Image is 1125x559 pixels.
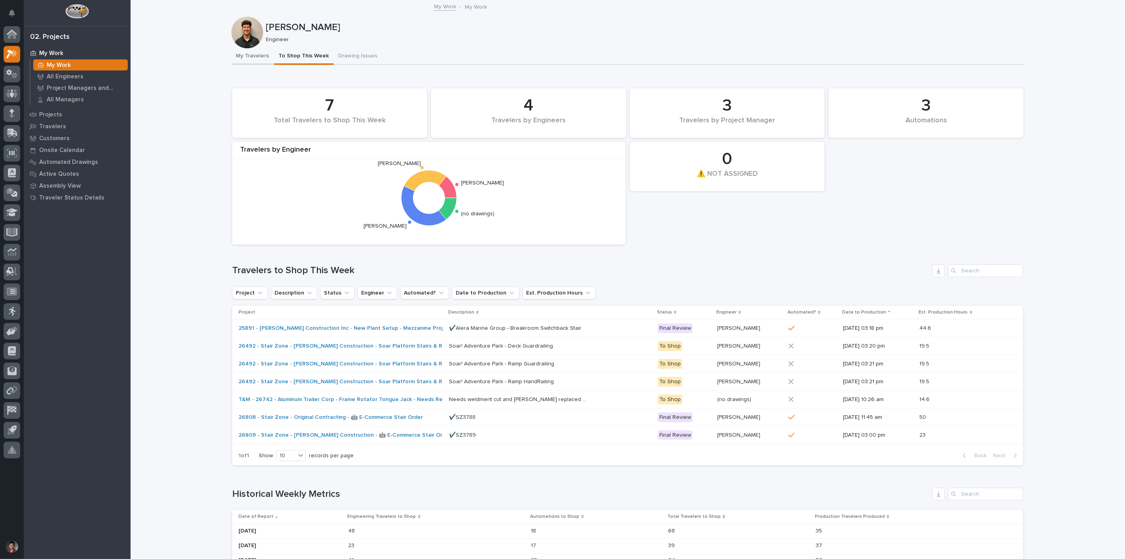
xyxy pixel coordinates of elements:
[717,341,762,350] p: [PERSON_NAME]
[842,96,1010,116] div: 3
[531,526,538,534] p: 18
[246,116,414,133] div: Total Travelers to Shop This Week
[232,355,1023,373] tr: 26492 - Stair Zone - [PERSON_NAME] Construction - Soar Platform Stairs & Railings Soar! Adventure...
[39,147,85,154] p: Onsite Calendar
[232,426,1023,444] tr: 26809 - Stair Zone - [PERSON_NAME] Construction - 🤖 E-Commerce Stair Order ✔️SZ3789✔️SZ3789 Final...
[716,308,737,317] p: Engineer
[348,541,356,549] p: 23
[658,323,693,333] div: Final Review
[30,59,131,70] a: My Work
[232,446,256,466] p: 1 of 1
[449,430,477,439] p: ✔️SZ3789
[717,413,762,421] p: [PERSON_NAME]
[232,538,1023,553] tr: [DATE]2323 1717 3939 3737
[24,180,131,192] a: Assembly View
[920,413,928,421] p: 50
[39,194,104,202] p: Traveler Status Details
[465,2,487,11] p: My Work
[843,325,913,332] p: [DATE] 03:18 pm
[4,5,20,21] button: Notifications
[816,526,824,534] p: 35
[658,430,693,440] div: Final Review
[448,308,474,317] p: Description
[449,377,555,385] p: Soar! Adventure Park - Ramp HandRailing
[531,541,538,549] p: 17
[449,323,583,332] p: ✔️Alera Marine Group - Breakroom Switchback Stair
[717,359,762,367] p: [PERSON_NAME]
[239,414,423,421] a: 26808 - Stair Zone - Original Contracting - 🤖 E-Commerce Stair Order
[523,287,596,299] button: Est. Production Hours
[364,224,407,229] text: [PERSON_NAME]
[788,308,816,317] p: Automated?
[842,116,1010,133] div: Automations
[30,71,131,82] a: All Engineers
[658,395,682,405] div: To Shop
[239,361,458,367] a: 26492 - Stair Zone - [PERSON_NAME] Construction - Soar Platform Stairs & Railings
[667,512,721,521] p: Total Travelers to Shop
[920,359,931,367] p: 19.5
[643,96,811,116] div: 3
[816,541,824,549] p: 37
[239,343,458,350] a: 26492 - Stair Zone - [PERSON_NAME] Construction - Soar Platform Stairs & Railings
[348,512,416,521] p: Engineering Travelers to Shop
[39,135,70,142] p: Customers
[65,4,89,19] img: Workspace Logo
[657,308,672,317] p: Status
[239,432,451,439] a: 26809 - Stair Zone - [PERSON_NAME] Construction - 🤖 E-Commerce Stair Order
[956,452,990,459] button: Back
[232,489,929,500] h1: Historical Weekly Metrics
[239,308,255,317] p: Project
[717,323,762,332] p: [PERSON_NAME]
[24,132,131,144] a: Customers
[658,359,682,369] div: To Shop
[232,373,1023,391] tr: 26492 - Stair Zone - [PERSON_NAME] Construction - Soar Platform Stairs & Railings Soar! Adventure...
[232,265,929,276] h1: Travelers to Shop This Week
[24,144,131,156] a: Onsite Calendar
[643,116,811,133] div: Travelers by Project Manager
[24,108,131,120] a: Projects
[232,524,1023,538] tr: [DATE]4848 1818 6868 3535
[919,308,968,317] p: Est. Production Hours
[4,538,20,555] button: users-avatar
[843,432,913,439] p: [DATE] 03:00 pm
[668,541,676,549] p: 39
[990,452,1023,459] button: Next
[47,62,71,69] p: My Work
[39,50,63,57] p: My Work
[668,526,676,534] p: 68
[47,73,83,80] p: All Engineers
[842,308,886,317] p: Date to Production
[717,395,753,403] p: (no drawings)
[920,341,931,350] p: 19.5
[530,512,580,521] p: Automations to Shop
[271,287,317,299] button: Description
[39,111,62,118] p: Projects
[445,116,613,133] div: Travelers by Engineers
[266,22,1021,33] p: [PERSON_NAME]
[449,395,589,403] p: Needs weldment cut and jack replaced (Marc Rader is ordering Jack)
[239,378,458,385] a: 26492 - Stair Zone - [PERSON_NAME] Construction - Soar Platform Stairs & Railings
[232,409,1023,426] tr: 26808 - Stair Zone - Original Contracting - 🤖 E-Commerce Stair Order ✔️SZ3788✔️SZ3788 Final Revie...
[239,325,452,332] a: 25891 - [PERSON_NAME] Construction Inc - New Plant Setup - Mezzanine Project
[24,192,131,203] a: Traveler Status Details
[843,343,913,350] p: [DATE] 03:20 pm
[266,36,1018,43] p: Engineer
[843,378,913,385] p: [DATE] 03:21 pm
[378,161,421,167] text: [PERSON_NAME]
[717,430,762,439] p: [PERSON_NAME]
[30,82,131,93] a: Project Managers and Engineers
[843,414,913,421] p: [DATE] 11:45 am
[452,287,519,299] button: Date to Production
[24,47,131,59] a: My Work
[449,359,556,367] p: Soar! Adventure Park - Ramp Guardrailing
[843,396,913,403] p: [DATE] 10:26 am
[232,146,626,159] div: Travelers by Engineer
[239,528,342,534] p: [DATE]
[10,10,20,22] div: Notifications
[39,123,66,130] p: Travelers
[461,211,495,217] text: (no drawings)
[39,159,98,166] p: Automated Drawings
[232,337,1023,355] tr: 26492 - Stair Zone - [PERSON_NAME] Construction - Soar Platform Stairs & Railings Soar! Adventure...
[948,488,1023,500] input: Search
[246,96,414,116] div: 7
